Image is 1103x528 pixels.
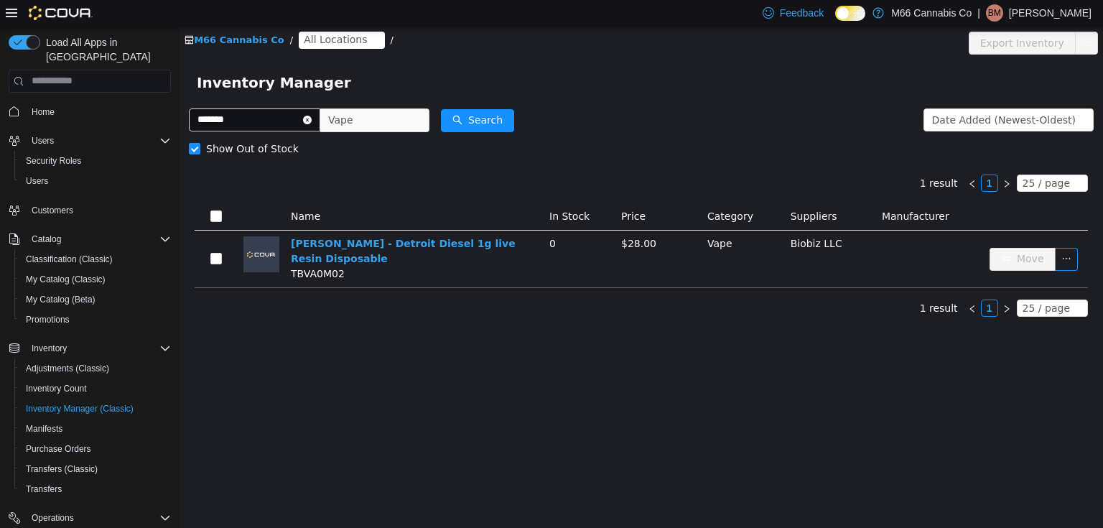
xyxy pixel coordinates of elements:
span: All Locations [124,5,187,21]
button: icon: searchSearch [261,83,335,106]
button: Security Roles [14,151,177,171]
a: Home [26,103,60,121]
span: Vape [149,83,174,104]
span: Manifests [26,423,62,435]
span: Transfers (Classic) [26,463,98,475]
a: Inventory Count [20,380,93,397]
span: Customers [26,201,171,219]
span: 0 [370,211,376,223]
span: / [211,8,214,19]
span: Classification (Classic) [26,254,113,265]
button: Transfers (Classic) [14,459,177,479]
button: Users [3,131,177,151]
button: Purchase Orders [14,439,177,459]
li: Previous Page [784,273,801,290]
img: Franklin Fields - Detroit Diesel 1g live Resin Disposable placeholder [64,210,100,246]
span: Home [26,103,171,121]
span: Inventory Count [20,380,171,397]
span: Manufacturer [702,184,770,195]
li: Next Page [819,273,836,290]
button: Home [3,101,177,122]
span: Catalog [32,233,61,245]
div: 25 / page [843,149,890,165]
span: / [111,8,113,19]
span: Biobiz LLC [611,211,663,223]
span: Transfers [26,483,62,495]
button: Inventory Count [14,379,177,399]
span: Name [111,184,141,195]
button: Promotions [14,310,177,330]
span: Catalog [26,231,171,248]
a: Manifests [20,420,68,437]
span: Purchase Orders [20,440,171,458]
a: Adjustments (Classic) [20,360,115,377]
span: Classification (Classic) [20,251,171,268]
span: Security Roles [20,152,171,170]
a: Customers [26,202,79,219]
span: TBVA0M02 [111,241,165,253]
span: Inventory Manager (Classic) [26,403,134,414]
a: Promotions [20,311,75,328]
td: Vape [522,204,605,261]
a: My Catalog (Beta) [20,291,101,308]
span: Suppliers [611,184,658,195]
span: Category [528,184,574,195]
span: In Stock [370,184,410,195]
span: Price [442,184,466,195]
i: icon: right [823,153,832,162]
button: Customers [3,200,177,221]
a: 1 [802,274,818,290]
a: Transfers (Classic) [20,460,103,478]
span: Inventory [26,340,171,357]
button: Export Inventory [789,5,896,28]
span: Home [32,106,55,118]
span: Users [26,132,171,149]
li: Next Page [819,148,836,165]
div: 25 / page [843,274,890,290]
button: Classification (Classic) [14,249,177,269]
button: Operations [26,509,80,527]
span: Operations [26,509,171,527]
span: Users [20,172,171,190]
span: Customers [32,205,73,216]
a: [PERSON_NAME] - Detroit Diesel 1g live Resin Disposable [111,211,336,238]
i: icon: left [788,278,797,287]
i: icon: down [893,277,902,287]
a: Security Roles [20,152,87,170]
button: Adjustments (Classic) [14,358,177,379]
span: Load All Apps in [GEOGRAPHIC_DATA] [40,35,171,64]
button: Users [14,171,177,191]
button: icon: swapMove [810,221,876,244]
a: Classification (Classic) [20,251,118,268]
p: M66 Cannabis Co [891,4,972,22]
span: Adjustments (Classic) [26,363,109,374]
span: My Catalog (Beta) [26,294,96,305]
span: Transfers [20,481,171,498]
button: icon: ellipsis [875,221,898,244]
i: icon: shop [5,9,14,18]
span: Transfers (Classic) [20,460,171,478]
li: 1 result [740,148,778,165]
button: My Catalog (Classic) [14,269,177,290]
span: Feedback [780,6,824,20]
button: Catalog [26,231,67,248]
button: Inventory [3,338,177,358]
a: Inventory Manager (Classic) [20,400,139,417]
p: [PERSON_NAME] [1009,4,1092,22]
span: My Catalog (Classic) [26,274,106,285]
i: icon: down [897,89,906,99]
button: Operations [3,508,177,528]
button: Manifests [14,419,177,439]
i: icon: left [788,153,797,162]
li: 1 [801,273,819,290]
span: Purchase Orders [26,443,91,455]
span: Inventory [32,343,67,354]
span: Show Out of Stock [21,116,125,128]
span: $28.00 [442,211,477,223]
span: Promotions [20,311,171,328]
button: My Catalog (Beta) [14,290,177,310]
span: Users [32,135,54,147]
span: Users [26,175,48,187]
span: Operations [32,512,74,524]
li: 1 result [740,273,778,290]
